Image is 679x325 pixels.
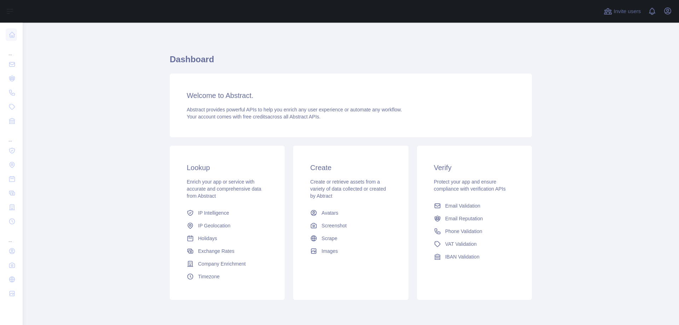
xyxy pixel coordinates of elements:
a: IP Geolocation [184,219,271,232]
span: Email Reputation [445,215,483,222]
span: Invite users [614,7,641,16]
h3: Welcome to Abstract. [187,91,515,100]
a: Holidays [184,232,271,245]
span: Screenshot [321,222,347,229]
h1: Dashboard [170,54,532,71]
a: Images [307,245,394,257]
a: Screenshot [307,219,394,232]
a: Email Reputation [431,212,518,225]
button: Invite users [602,6,642,17]
span: Holidays [198,235,217,242]
span: Email Validation [445,202,480,209]
span: Create or retrieve assets from a variety of data collected or created by Abtract [310,179,386,199]
span: Scrape [321,235,337,242]
h3: Create [310,163,391,173]
span: Exchange Rates [198,248,234,255]
a: IBAN Validation [431,250,518,263]
span: Images [321,248,338,255]
a: Avatars [307,207,394,219]
span: Enrich your app or service with accurate and comprehensive data from Abstract [187,179,261,199]
span: Phone Validation [445,228,482,235]
a: Email Validation [431,199,518,212]
span: IBAN Validation [445,253,480,260]
span: VAT Validation [445,240,477,248]
a: Company Enrichment [184,257,271,270]
span: free credits [243,114,267,120]
span: Abstract provides powerful APIs to help you enrich any user experience or automate any workflow. [187,107,402,112]
a: Scrape [307,232,394,245]
span: Protect your app and ensure compliance with verification APIs [434,179,506,192]
a: Exchange Rates [184,245,271,257]
a: VAT Validation [431,238,518,250]
a: Phone Validation [431,225,518,238]
a: IP Intelligence [184,207,271,219]
h3: Verify [434,163,515,173]
span: IP Intelligence [198,209,229,216]
span: Your account comes with across all Abstract APIs. [187,114,320,120]
span: Timezone [198,273,220,280]
span: Avatars [321,209,338,216]
span: IP Geolocation [198,222,231,229]
div: ... [6,229,17,243]
a: Timezone [184,270,271,283]
h3: Lookup [187,163,268,173]
div: ... [6,129,17,143]
div: ... [6,42,17,57]
span: Company Enrichment [198,260,246,267]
